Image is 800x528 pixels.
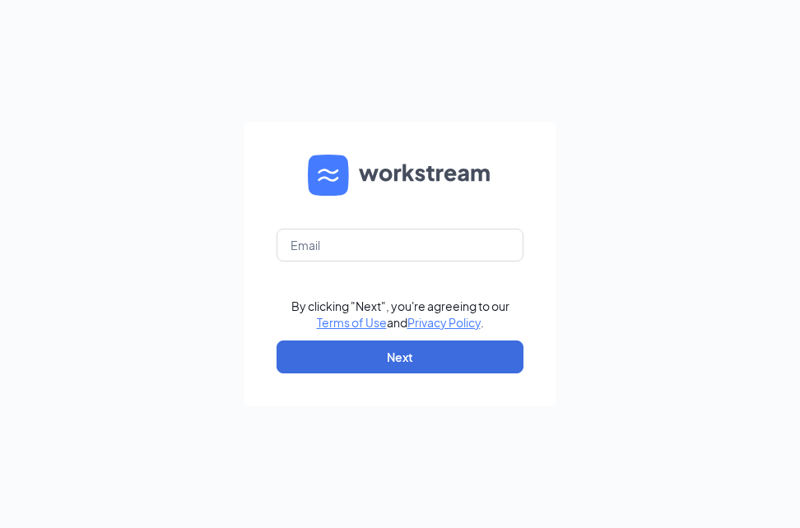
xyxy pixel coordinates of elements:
[308,155,492,196] img: WS logo and Workstream text
[317,315,387,330] a: Terms of Use
[407,315,481,330] a: Privacy Policy
[291,298,509,331] div: By clicking "Next", you're agreeing to our and .
[277,340,523,373] button: Next
[277,229,523,262] input: Email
